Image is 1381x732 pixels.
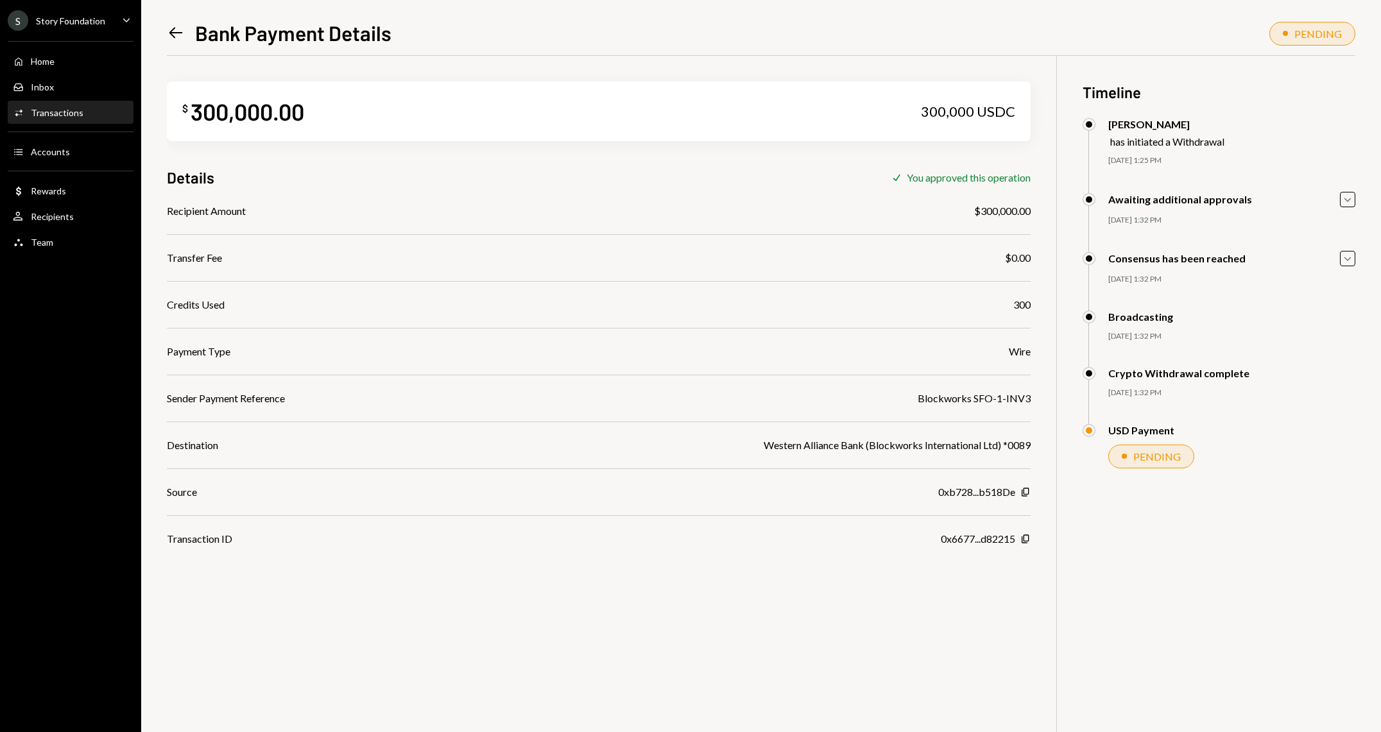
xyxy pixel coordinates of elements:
[8,205,133,228] a: Recipients
[31,146,70,157] div: Accounts
[167,484,197,500] div: Source
[974,203,1031,219] div: $300,000.00
[167,167,214,188] h3: Details
[31,211,74,222] div: Recipients
[167,250,222,266] div: Transfer Fee
[167,531,232,547] div: Transaction ID
[1108,215,1355,226] div: [DATE] 1:32 PM
[8,179,133,202] a: Rewards
[938,484,1015,500] div: 0xb728...b518De
[8,49,133,72] a: Home
[1294,28,1342,40] div: PENDING
[31,107,83,118] div: Transactions
[167,438,218,453] div: Destination
[1013,297,1031,312] div: 300
[941,531,1015,547] div: 0x6677...d82215
[1133,450,1181,463] div: PENDING
[31,56,55,67] div: Home
[918,391,1031,406] div: Blockworks SFO-1-INV3
[182,102,188,115] div: $
[1108,274,1355,285] div: [DATE] 1:32 PM
[191,97,304,126] div: 300,000.00
[8,10,28,31] div: S
[8,75,133,98] a: Inbox
[167,391,285,406] div: Sender Payment Reference
[1108,367,1249,379] div: Crypto Withdrawal complete
[907,171,1031,183] div: You approved this operation
[1108,118,1224,130] div: [PERSON_NAME]
[167,344,230,359] div: Payment Type
[31,237,53,248] div: Team
[1108,424,1174,436] div: USD Payment
[31,185,66,196] div: Rewards
[1005,250,1031,266] div: $0.00
[167,297,225,312] div: Credits Used
[1108,331,1355,342] div: [DATE] 1:32 PM
[1108,387,1355,398] div: [DATE] 1:32 PM
[167,203,246,219] div: Recipient Amount
[195,20,391,46] h1: Bank Payment Details
[1108,155,1355,166] div: [DATE] 1:25 PM
[31,81,54,92] div: Inbox
[1009,344,1031,359] div: Wire
[36,15,105,26] div: Story Foundation
[1108,311,1173,323] div: Broadcasting
[921,103,1015,121] div: 300,000 USDC
[764,438,1031,453] div: Western Alliance Bank (Blockworks International Ltd) *0089
[8,140,133,163] a: Accounts
[8,230,133,253] a: Team
[1083,81,1355,103] h3: Timeline
[1110,135,1224,148] div: has initiated a Withdrawal
[8,101,133,124] a: Transactions
[1108,252,1246,264] div: Consensus has been reached
[1108,193,1252,205] div: Awaiting additional approvals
